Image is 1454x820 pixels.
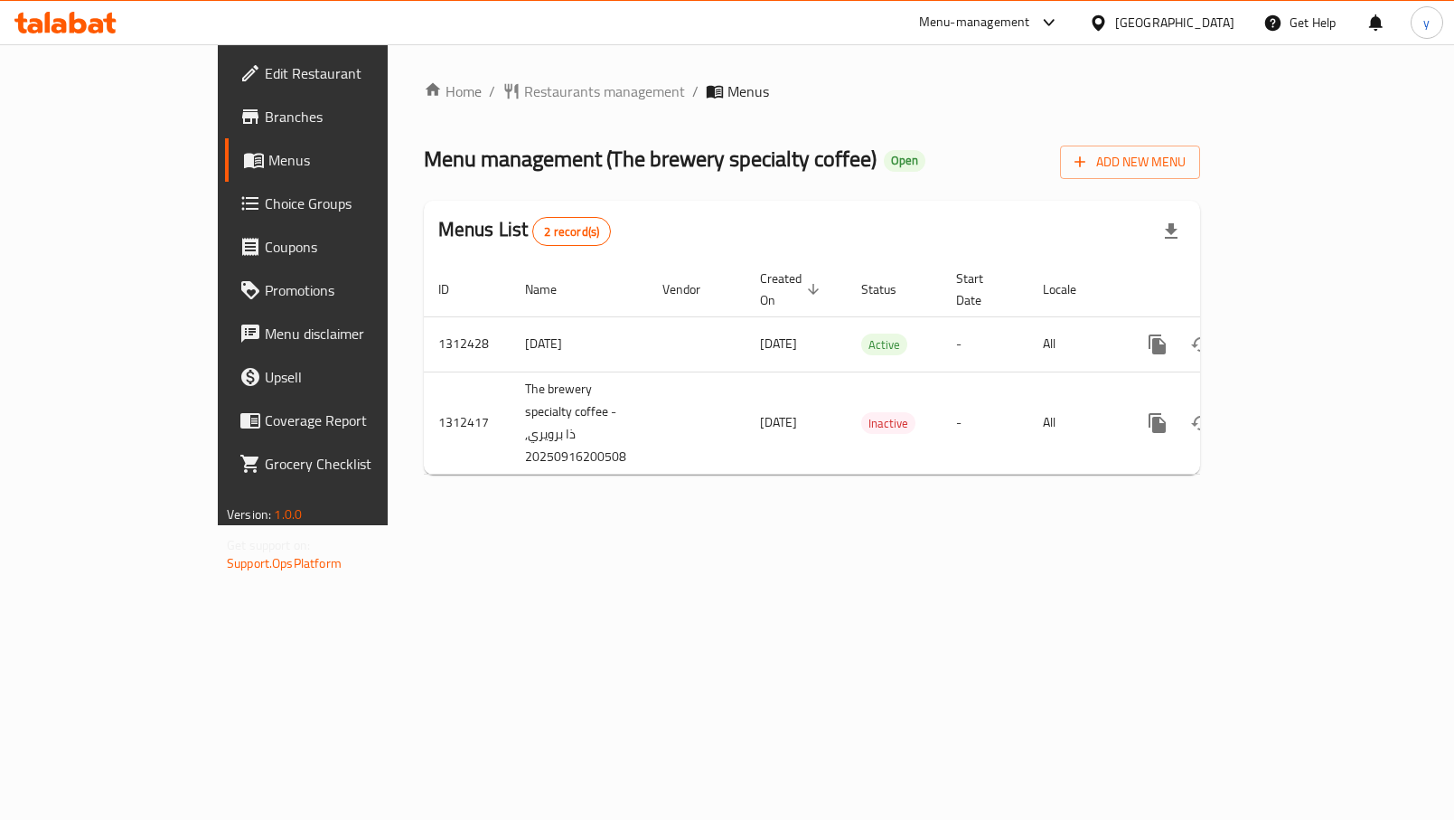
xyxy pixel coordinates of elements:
div: Total records count [532,217,611,246]
button: Add New Menu [1060,146,1200,179]
button: Change Status [1179,401,1223,445]
span: Grocery Checklist [265,453,446,475]
span: Inactive [861,413,915,434]
a: Menu disclaimer [225,312,461,355]
span: Menu disclaimer [265,323,446,344]
span: [DATE] [760,332,797,355]
span: Choice Groups [265,193,446,214]
span: Edit Restaurant [265,62,446,84]
span: Status [861,278,920,300]
div: Inactive [861,412,915,434]
span: Upsell [265,366,446,388]
td: 1312428 [424,316,511,372]
a: Branches [225,95,461,138]
span: Created On [760,268,825,311]
a: Support.OpsPlatform [227,551,342,575]
td: All [1028,372,1121,474]
th: Actions [1121,262,1324,317]
li: / [692,80,699,102]
a: Promotions [225,269,461,312]
a: Grocery Checklist [225,442,461,485]
button: Change Status [1179,323,1223,366]
div: Menu-management [919,12,1030,33]
div: Export file [1149,210,1193,253]
span: 2 record(s) [533,223,610,240]
li: / [489,80,495,102]
span: Get support on: [227,533,310,557]
a: Coverage Report [225,399,461,442]
a: Restaurants management [502,80,685,102]
span: Menus [268,149,446,171]
span: Menu management ( The brewery specialty coffee ) [424,138,877,179]
span: Name [525,278,580,300]
span: Vendor [662,278,724,300]
span: Add New Menu [1074,151,1186,174]
div: Open [884,150,925,172]
span: 1.0.0 [274,503,302,526]
span: Version: [227,503,271,526]
a: Coupons [225,225,461,269]
td: 1312417 [424,372,511,474]
span: Locale [1043,278,1100,300]
span: [DATE] [760,410,797,434]
span: Coverage Report [265,410,446,431]
div: Active [861,334,907,355]
a: Choice Groups [225,182,461,225]
td: All [1028,316,1121,372]
div: [GEOGRAPHIC_DATA] [1115,13,1234,33]
span: Open [884,153,925,168]
span: ID [438,278,473,300]
button: more [1136,401,1179,445]
a: Upsell [225,355,461,399]
td: - [942,316,1028,372]
td: The brewery specialty coffee - ذا برويري, 20250916200508 [511,372,648,474]
span: Branches [265,106,446,127]
button: more [1136,323,1179,366]
nav: breadcrumb [424,80,1200,102]
table: enhanced table [424,262,1324,475]
td: [DATE] [511,316,648,372]
a: Menus [225,138,461,182]
span: Active [861,335,907,355]
a: Edit Restaurant [225,52,461,95]
td: - [942,372,1028,474]
h2: Menus List [438,216,611,246]
span: Start Date [956,268,1007,311]
span: Promotions [265,279,446,301]
span: Coupons [265,236,446,258]
span: y [1423,13,1430,33]
span: Menus [727,80,769,102]
span: Restaurants management [524,80,685,102]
